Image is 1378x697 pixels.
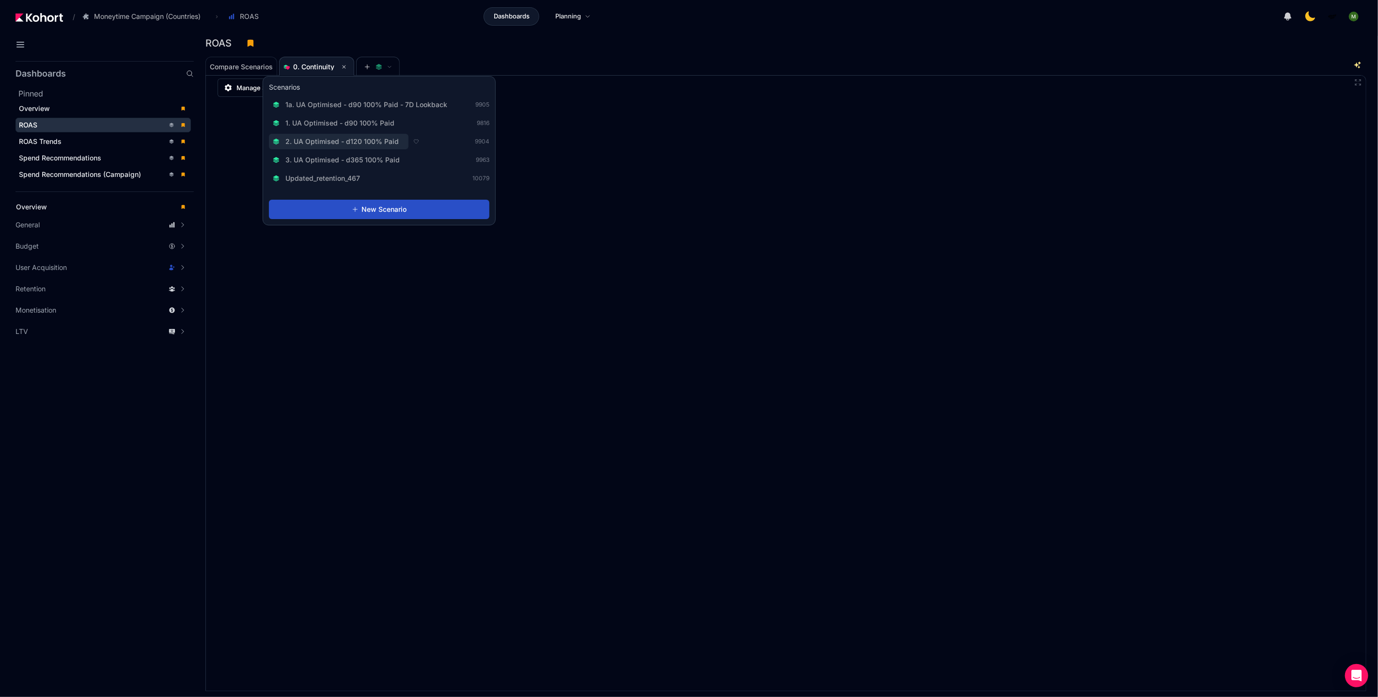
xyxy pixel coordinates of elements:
button: Updated_retention_467 [269,171,370,186]
button: ROAS [223,8,269,25]
span: General [16,220,40,230]
span: 1. UA Optimised - d90 100% Paid [285,118,394,128]
span: 9904 [475,138,489,145]
button: 2. UA Optimised - d120 100% Paid [269,134,408,149]
span: ROAS [240,12,259,21]
a: ROAS [16,118,191,132]
a: Spend Recommendations [16,151,191,165]
img: logo_MoneyTimeLogo_1_20250619094856634230.png [1328,12,1337,21]
span: ROAS [19,121,37,129]
span: Planning [555,12,581,21]
span: Monetisation [16,305,56,315]
span: 1a. UA Optimised - d90 100% Paid - 7D Lookback [285,100,447,110]
span: 9963 [476,156,489,164]
span: Dashboards [494,12,530,21]
button: Moneytime Campaign (Countries) [77,8,211,25]
span: Overview [16,203,47,211]
a: ROAS Trends [16,134,191,149]
span: LTV [16,327,28,336]
a: Overview [16,101,191,116]
span: Updated_retention_467 [285,174,360,183]
div: Open Intercom Messenger [1345,664,1368,687]
span: 9816 [477,119,489,127]
span: Overview [19,104,50,112]
span: Spend Recommendations (Campaign) [19,170,141,178]
span: Compare Scenarios [210,63,273,70]
span: Moneytime Campaign (Countries) [94,12,201,21]
h2: Dashboards [16,69,66,78]
span: Retention [16,284,46,294]
button: 3. UA Optimised - d365 100% Paid [269,152,409,168]
button: New Scenario [269,200,489,219]
h3: Scenarios [269,82,300,94]
a: Dashboards [484,7,539,26]
button: 1a. UA Optimised - d90 100% Paid - 7D Lookback [269,97,457,112]
span: Manage Scenario [236,83,289,93]
span: 9905 [475,101,489,109]
h2: Pinned [18,88,194,99]
button: Fullscreen [1354,79,1362,86]
span: 2. UA Optimised - d120 100% Paid [285,137,399,146]
a: Manage Scenario [218,79,295,97]
span: User Acquisition [16,263,67,272]
span: Budget [16,241,39,251]
h3: ROAS [205,38,237,48]
span: ROAS Trends [19,137,62,145]
span: Spend Recommendations [19,154,101,162]
span: › [214,13,220,20]
span: 3. UA Optimised - d365 100% Paid [285,155,400,165]
a: Overview [13,200,191,214]
span: 10079 [472,174,489,182]
span: New Scenario [361,205,407,214]
button: 1. UA Optimised - d90 100% Paid [269,115,404,131]
span: 0. Continuity [293,63,334,71]
span: / [65,12,75,22]
a: Spend Recommendations (Campaign) [16,167,191,182]
img: Kohort logo [16,13,63,22]
a: Planning [545,7,601,26]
